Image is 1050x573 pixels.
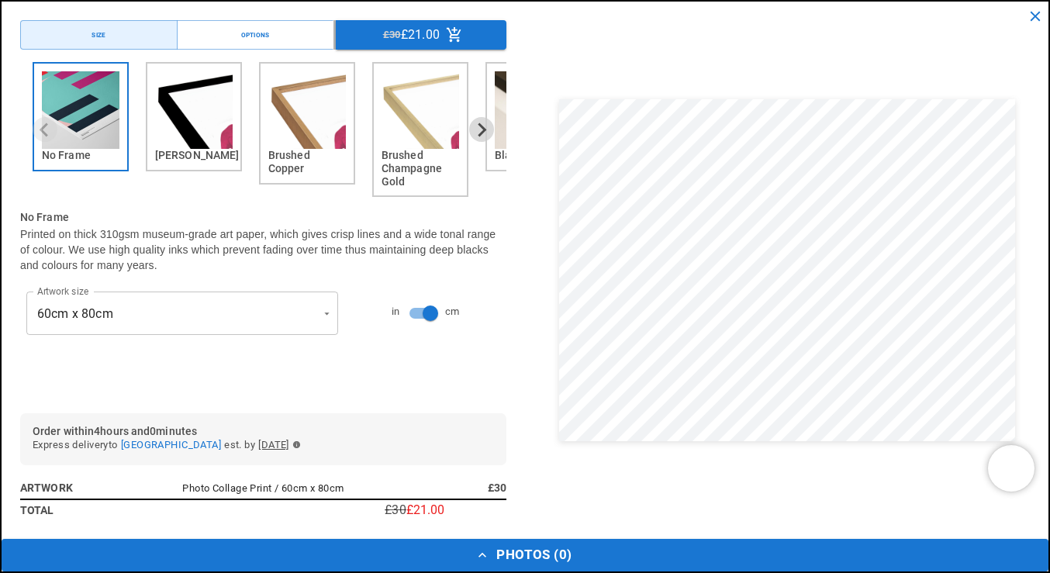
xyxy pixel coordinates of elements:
h6: [PERSON_NAME] [155,149,233,162]
h6: Artwork [20,479,142,496]
p: £21.00 [406,504,445,516]
h6: No Frame [20,209,506,226]
li: 1 of 6 [33,62,133,197]
button: close [1021,2,1050,31]
h6: £30 [385,479,506,496]
div: Frame Option [20,62,506,197]
span: est. by [224,437,255,454]
table: simple table [20,478,506,520]
span: Express delivery to [33,437,118,454]
span: in [392,303,400,320]
button: Next slide [469,117,494,142]
span: [GEOGRAPHIC_DATA] [121,439,221,450]
p: £30 [385,504,406,516]
p: Printed on thick 310gsm museum-grade art paper, which gives crisp lines and a wide tonal range of... [20,226,506,273]
h6: Brushed Champagne Gold [382,149,459,188]
label: Artwork size [37,285,88,298]
div: Menu buttons [20,20,506,50]
div: Size [92,29,105,40]
span: cm [445,303,460,320]
h6: Total [20,502,142,519]
h6: Brushed Copper [268,149,346,175]
h6: Order within 4 hours and 0 minutes [33,426,494,437]
h6: No Frame [42,149,119,162]
span: [DATE] [258,437,289,454]
iframe: Chatra live chat [988,445,1034,492]
span: Photo Collage Print / 60cm x 80cm [182,482,344,494]
li: 4 of 6 [372,62,473,197]
div: Options [241,29,270,40]
button: [GEOGRAPHIC_DATA] [121,437,221,454]
p: £21.00 [401,29,440,41]
span: £30 [383,26,401,43]
li: 5 of 6 [485,62,586,197]
button: £30£21.00 [336,20,506,50]
div: 60cm x 80cm [26,292,338,335]
button: Previous slide [33,117,57,142]
button: Size [20,20,178,50]
h6: Black Wood [495,149,572,162]
li: 3 of 6 [259,62,360,197]
li: 2 of 6 [146,62,247,197]
button: Options [177,20,334,50]
button: Photos (0) [2,539,1048,571]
